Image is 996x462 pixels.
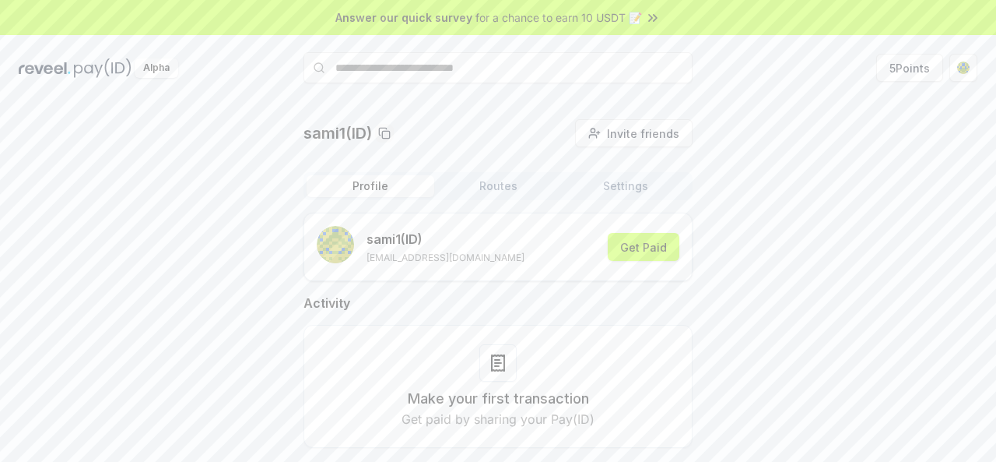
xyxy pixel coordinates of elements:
[74,58,132,78] img: pay_id
[434,175,562,197] button: Routes
[307,175,434,197] button: Profile
[475,9,642,26] span: for a chance to earn 10 USDT 📝
[608,233,679,261] button: Get Paid
[303,294,693,312] h2: Activity
[366,230,524,249] p: sami1 (ID)
[575,119,693,147] button: Invite friends
[335,9,472,26] span: Answer our quick survey
[19,58,71,78] img: reveel_dark
[408,388,589,410] h3: Make your first transaction
[303,122,372,144] p: sami1(ID)
[402,410,594,428] p: Get paid by sharing your Pay(ID)
[562,175,689,197] button: Settings
[135,58,178,78] div: Alpha
[366,252,524,264] p: [EMAIL_ADDRESS][DOMAIN_NAME]
[607,125,679,142] span: Invite friends
[876,54,943,82] button: 5Points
